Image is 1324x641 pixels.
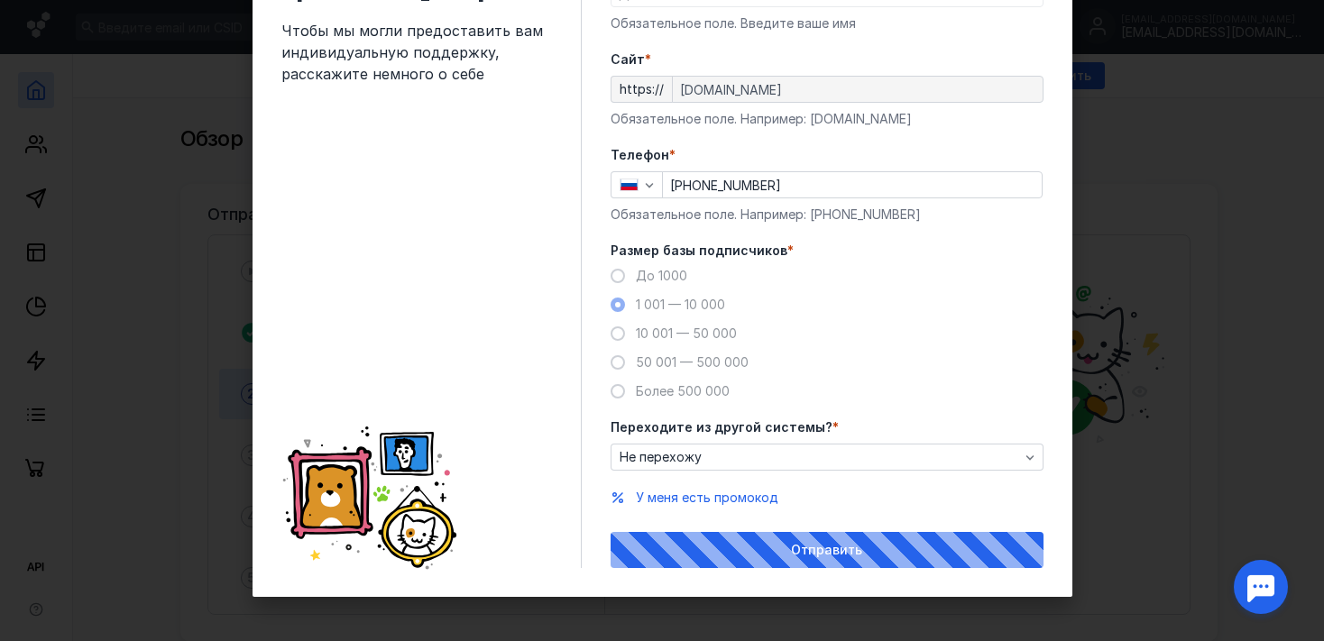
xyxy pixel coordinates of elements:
button: У меня есть промокод [636,489,778,507]
span: Не перехожу [620,450,702,465]
div: Обязательное поле. Например: [PHONE_NUMBER] [611,206,1044,224]
span: Переходите из другой системы? [611,418,832,436]
span: У меня есть промокод [636,490,778,505]
div: Обязательное поле. Например: [DOMAIN_NAME] [611,110,1044,128]
div: Обязательное поле. Введите ваше имя [611,14,1044,32]
span: Cайт [611,50,645,69]
span: Чтобы мы могли предоставить вам индивидуальную поддержку, расскажите немного о себе [281,20,552,85]
button: Не перехожу [611,444,1044,471]
span: Размер базы подписчиков [611,242,787,260]
span: Телефон [611,146,669,164]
